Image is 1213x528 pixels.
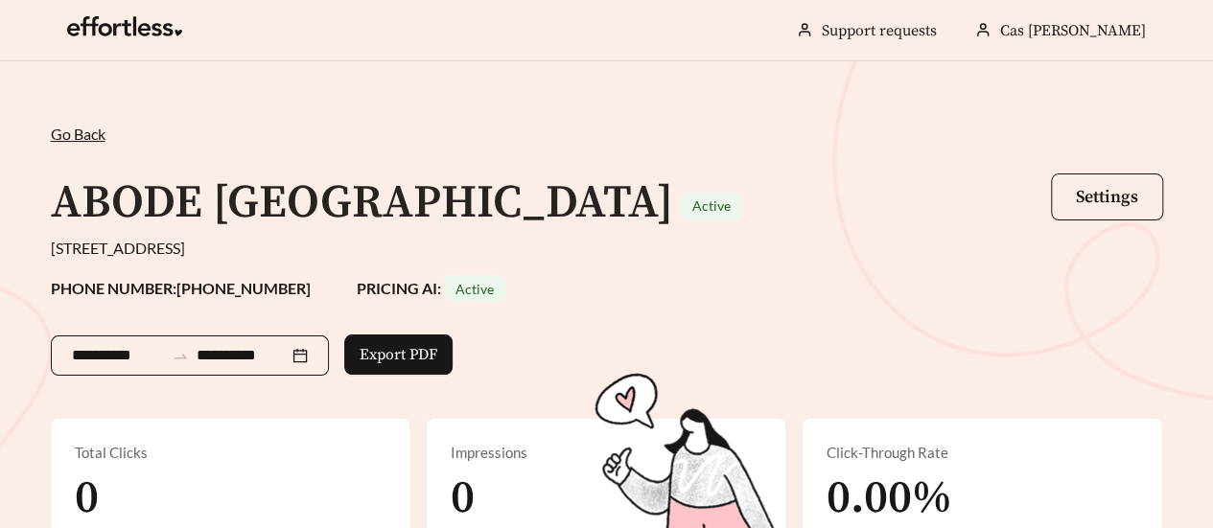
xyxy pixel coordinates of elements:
[450,442,762,464] div: Impressions
[455,281,494,297] span: Active
[1051,173,1163,220] button: Settings
[51,174,673,232] h1: ABODE [GEOGRAPHIC_DATA]
[172,348,189,365] span: swap-right
[822,21,937,40] a: Support requests
[75,470,99,527] span: 0
[172,347,189,364] span: to
[51,279,311,297] strong: PHONE NUMBER: [PHONE_NUMBER]
[450,470,474,527] span: 0
[357,279,505,297] strong: PRICING AI:
[75,442,387,464] div: Total Clicks
[1076,186,1138,208] span: Settings
[692,197,731,214] span: Active
[826,470,951,527] span: 0.00%
[51,237,1163,260] div: [STREET_ADDRESS]
[360,343,437,366] span: Export PDF
[826,442,1138,464] div: Click-Through Rate
[51,125,105,143] span: Go Back
[344,334,453,375] button: Export PDF
[1000,21,1146,40] span: Cas [PERSON_NAME]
